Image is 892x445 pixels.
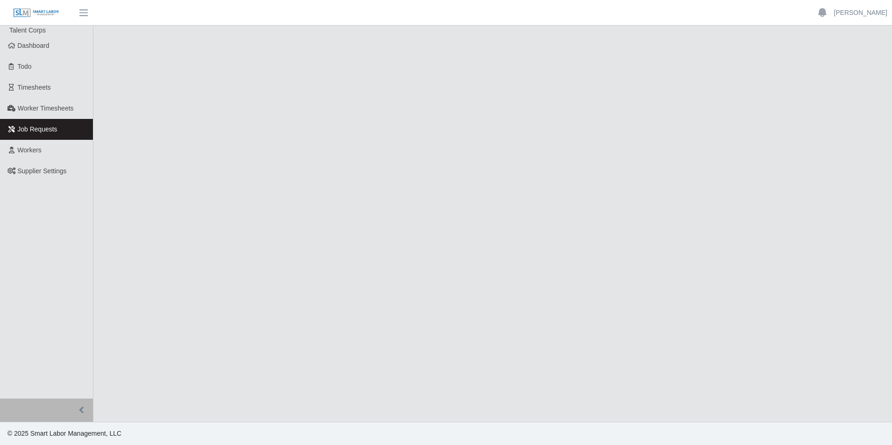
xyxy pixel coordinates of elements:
[18,105,73,112] span: Worker Timesheets
[9,26,46,34] span: Talent Corps
[18,42,50,49] span: Dashboard
[18,125,58,133] span: Job Requests
[18,84,51,91] span: Timesheets
[13,8,59,18] img: SLM Logo
[7,430,121,437] span: © 2025 Smart Labor Management, LLC
[834,8,887,18] a: [PERSON_NAME]
[18,146,42,154] span: Workers
[18,167,67,175] span: Supplier Settings
[18,63,32,70] span: Todo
